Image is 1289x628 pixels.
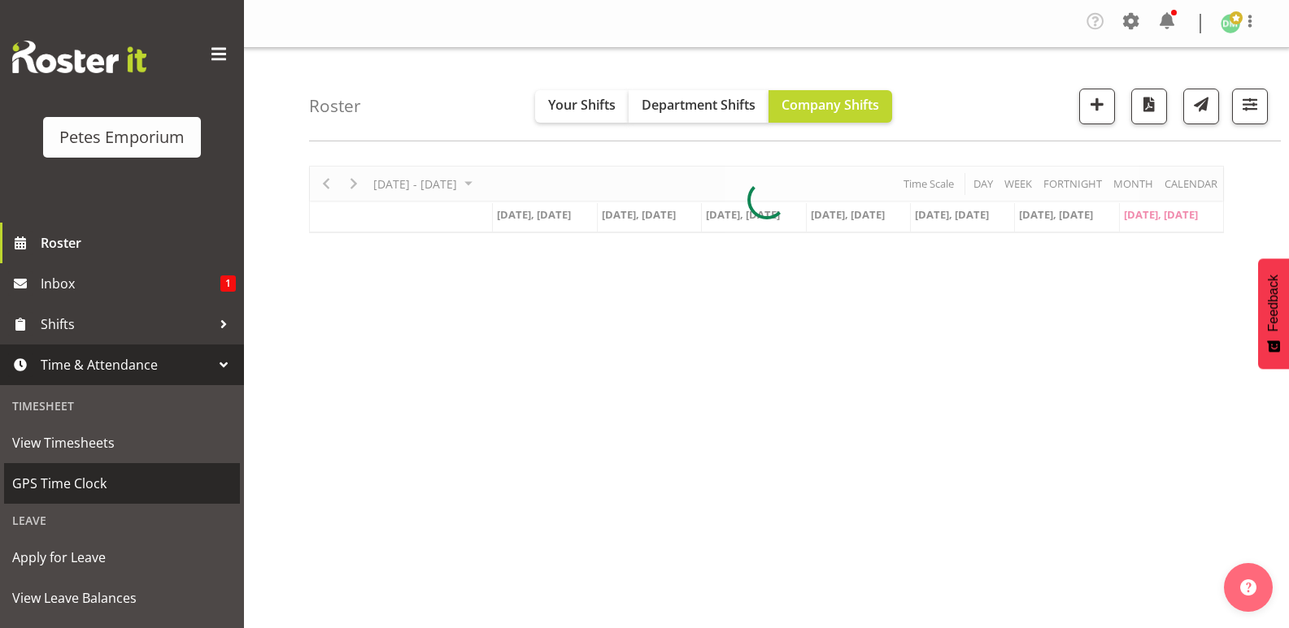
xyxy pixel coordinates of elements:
[309,97,361,115] h4: Roster
[12,431,232,455] span: View Timesheets
[220,275,236,292] span: 1
[1240,579,1256,596] img: help-xxl-2.png
[4,422,240,463] a: View Timesheets
[4,504,240,537] div: Leave
[59,125,185,149] div: Petes Emporium
[41,271,220,296] span: Inbox
[4,537,240,578] a: Apply for Leave
[629,90,769,123] button: Department Shifts
[1079,89,1115,124] button: Add a new shift
[12,586,232,610] span: View Leave Balances
[4,389,240,422] div: Timesheet
[1232,89,1268,124] button: Filter Shifts
[1131,89,1167,124] button: Download a PDF of the roster according to the set date range.
[548,96,616,114] span: Your Shifts
[1266,275,1281,331] span: Feedback
[4,578,240,618] a: View Leave Balances
[12,471,232,496] span: GPS Time Clock
[12,41,146,73] img: Rosterit website logo
[41,231,236,255] span: Roster
[4,463,240,504] a: GPS Time Clock
[642,96,756,114] span: Department Shifts
[41,353,211,377] span: Time & Attendance
[12,545,232,570] span: Apply for Leave
[41,312,211,336] span: Shifts
[1258,258,1289,369] button: Feedback - Show survey
[1221,14,1240,33] img: david-mcauley697.jpg
[769,90,892,123] button: Company Shifts
[1183,89,1219,124] button: Send a list of all shifts for the selected filtered period to all rostered employees.
[535,90,629,123] button: Your Shifts
[782,96,879,114] span: Company Shifts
